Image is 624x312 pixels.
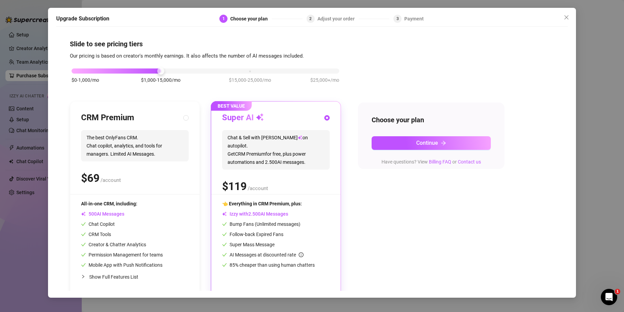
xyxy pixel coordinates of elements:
span: All-in-one CRM, including: [81,201,137,206]
span: BEST VALUE [211,101,252,111]
span: Continue [416,140,438,146]
span: Have questions? View or [381,159,481,165]
span: info-circle [299,252,303,257]
a: Billing FAQ [429,159,451,165]
span: Our pricing is based on creator's monthly earnings. It also affects the number of AI messages inc... [70,53,304,59]
div: Choose your plan [230,15,272,23]
span: $ [81,172,99,185]
span: Show Full Features List [89,274,138,280]
span: Chat & Sell with [PERSON_NAME] on autopilot. Get CRM Premium for free, plus power automations and... [222,130,330,170]
span: check [222,222,227,227]
span: 85% cheaper than using human chatters [222,262,315,268]
span: 1 [615,289,620,294]
span: Follow-back Expired Fans [222,232,283,237]
div: Payment [404,15,424,23]
span: 2 [309,16,312,21]
h4: Choose your plan [372,115,491,125]
span: $15,000-25,000/mo [229,76,271,84]
span: The best OnlyFans CRM. Chat copilot, analytics, and tools for managers. Limited AI Messages. [81,130,189,161]
span: Permission Management for teams [81,252,163,258]
h3: Super AI [222,112,264,123]
span: collapsed [81,275,85,279]
span: AI Messages [81,211,124,217]
span: $25,000+/mo [310,76,339,84]
div: Adjust your order [317,15,359,23]
span: close [564,15,569,20]
span: $1,000-15,000/mo [141,76,181,84]
span: AI Messages at discounted rate [230,252,303,258]
span: Bump Fans (Unlimited messages) [222,221,300,227]
iframe: Intercom live chat [601,289,617,305]
a: Contact us [458,159,481,165]
span: CRM Tools [81,232,111,237]
h3: CRM Premium [81,112,134,123]
span: /account [248,185,268,191]
span: Izzy with AI Messages [222,211,288,217]
button: Close [561,12,572,23]
span: /account [100,177,121,183]
span: Super Mass Message [222,242,275,247]
span: check [222,263,227,267]
span: check [81,242,86,247]
span: Chat Copilot [81,221,115,227]
span: check [222,252,227,257]
span: $ [222,180,247,193]
span: arrow-right [441,140,446,146]
h5: Upgrade Subscription [56,15,109,23]
h4: Slide to see pricing tiers [70,39,554,49]
span: check [222,242,227,247]
div: Show Full Features List [81,269,189,285]
span: 1 [222,16,225,21]
span: Creator & Chatter Analytics [81,242,146,247]
span: check [222,232,227,237]
span: $0-1,000/mo [72,76,99,84]
span: 3 [396,16,399,21]
button: Continuearrow-right [372,136,491,150]
span: check [81,263,86,267]
span: Close [561,15,572,20]
span: check [81,222,86,227]
span: 👈 Everything in CRM Premium, plus: [222,201,302,206]
span: check [81,232,86,237]
span: check [81,252,86,257]
span: Mobile App with Push Notifications [81,262,162,268]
